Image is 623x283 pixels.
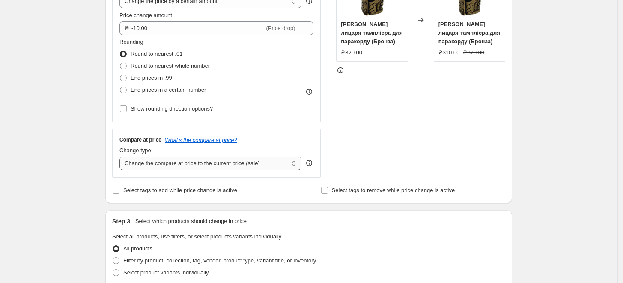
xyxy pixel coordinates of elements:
p: Select which products should change in price [135,217,247,226]
span: (Price drop) [266,25,295,31]
div: help [305,159,313,167]
span: All products [123,245,152,252]
span: Select all products, use filters, or select products variants individually [112,233,281,240]
span: [PERSON_NAME] лицаря-тамплієра для паракорду (Бронза) [438,21,500,45]
input: -10.00 [131,21,265,35]
span: End prices in .99 [131,75,172,81]
span: Select tags to remove while price change is active [332,187,455,193]
span: [PERSON_NAME] лицаря-тамплієра для паракорду (Бронза) [341,21,402,45]
span: Round to nearest whole number [131,63,210,69]
div: ₴320.00 [341,48,362,57]
h2: Step 3. [112,217,132,226]
strike: ₴320.00 [463,48,484,57]
span: Filter by product, collection, tag, vendor, product type, variant title, or inventory [123,257,316,264]
span: Price change amount [119,12,172,18]
button: What's the compare at price? [165,137,237,143]
span: ₴ [125,25,129,31]
span: Select product variants individually [123,269,209,276]
span: Rounding [119,39,143,45]
h3: Compare at price [119,136,161,143]
div: ₴310.00 [438,48,460,57]
span: End prices in a certain number [131,87,206,93]
span: Round to nearest .01 [131,51,182,57]
span: Change type [119,147,151,154]
span: Select tags to add while price change is active [123,187,237,193]
span: Show rounding direction options? [131,105,213,112]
